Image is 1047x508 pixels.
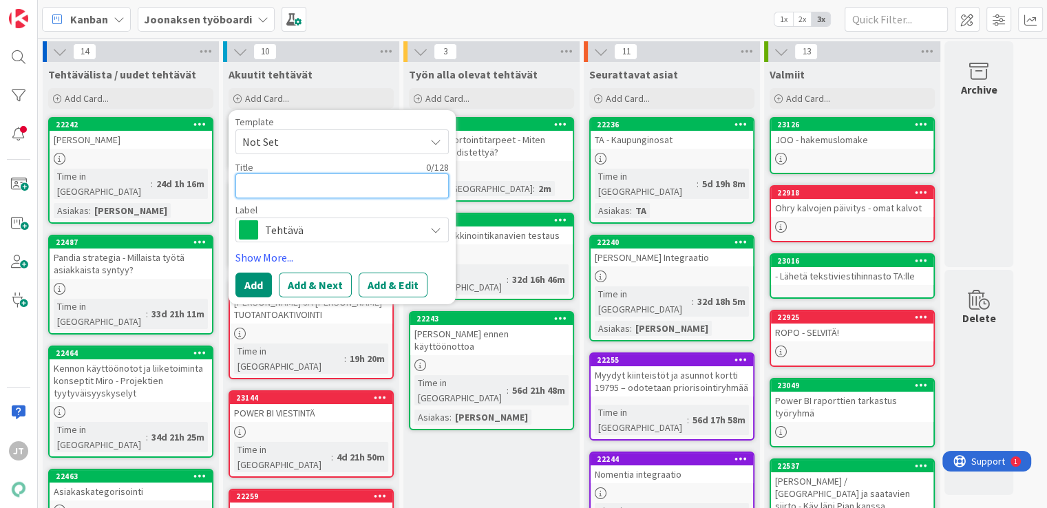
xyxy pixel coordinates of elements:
[414,264,507,295] div: Time in [GEOGRAPHIC_DATA]
[845,7,948,32] input: Quick Filter...
[533,181,535,196] span: :
[630,203,632,218] span: :
[589,67,678,81] span: Seurattavat asiat
[242,133,414,151] span: Not Set
[331,449,333,465] span: :
[591,354,753,396] div: 22255Myydyt kiinteistöt ja asunnot kortti 19795 – odotetaan priorisointiryhmää
[692,294,694,309] span: :
[771,311,933,324] div: 22925
[344,351,346,366] span: :
[253,43,277,60] span: 10
[153,176,208,191] div: 24d 1h 16m
[589,352,754,441] a: 22255Myydyt kiinteistöt ja asunnot kortti 19795 – odotetaan priorisointiryhmääTime in [GEOGRAPHIC...
[229,390,394,478] a: 23144POWER BI VIESTINTÄTime in [GEOGRAPHIC_DATA]:4d 21h 50m
[9,9,28,28] img: Visit kanbanzone.com
[410,226,573,244] div: JOO - Markkinointikanavien testaus
[771,187,933,199] div: 22918
[56,237,212,247] div: 22487
[535,181,555,196] div: 2m
[48,67,196,81] span: Tehtävälista / uudet tehtävät
[50,131,212,149] div: [PERSON_NAME]
[410,131,573,161] div: JOO - raportointitarpeet - Miten saadaan edistettyä?
[630,321,632,336] span: :
[595,321,630,336] div: Asiakas
[235,161,253,173] label: Title
[410,313,573,325] div: 22243
[410,118,573,161] div: 22500JOO - raportointitarpeet - Miten saadaan edistettyä?
[812,12,830,26] span: 3x
[507,272,509,287] span: :
[509,272,569,287] div: 32d 16h 46m
[54,299,146,329] div: Time in [GEOGRAPHIC_DATA]
[509,383,569,398] div: 56d 21h 48m
[234,442,331,472] div: Time in [GEOGRAPHIC_DATA]
[148,306,208,321] div: 33d 21h 11m
[770,253,935,299] a: 23016- Lähetä tekstiviestihinnasto TA:lle
[597,454,753,464] div: 22244
[770,117,935,174] a: 23126JOO - hakemuslomake
[450,410,452,425] span: :
[771,460,933,472] div: 22537
[146,430,148,445] span: :
[235,273,272,297] button: Add
[50,359,212,402] div: Kennon käyttöönotot ja liiketoiminta konseptit Miro - Projektien tyytyväisyyskyselyt
[50,347,212,359] div: 22464
[771,187,933,217] div: 22918Ohry kalvojen päivitys - omat kalvot
[595,203,630,218] div: Asiakas
[50,236,212,248] div: 22487
[409,117,574,202] a: 22500JOO - raportointitarpeet - Miten saadaan edistettyä?Time in [GEOGRAPHIC_DATA]:2m
[793,12,812,26] span: 2x
[591,236,753,266] div: 22240[PERSON_NAME] Integraatio
[697,176,699,191] span: :
[777,188,933,198] div: 22918
[770,310,935,367] a: 22925ROPO - SELVITÄ!
[606,92,650,105] span: Add Card...
[961,81,997,98] div: Archive
[333,449,388,465] div: 4d 21h 50m
[48,346,213,458] a: 22464Kennon käyttöönotot ja liiketoiminta konseptit Miro - Projektien tyytyväisyyskyselytTime in ...
[56,472,212,481] div: 22463
[770,378,935,447] a: 23049Power BI raporttien tarkastus työryhmä
[591,465,753,483] div: Nomentia integraatio
[777,381,933,390] div: 23049
[50,483,212,500] div: Asiakaskategorisointi
[591,131,753,149] div: TA - Kaupunginosat
[416,215,573,225] div: 22383
[230,281,392,324] div: 23214[PERSON_NAME] JA [PERSON_NAME] TUOTANTOAKTIVOINTI
[771,324,933,341] div: ROPO - SELVITÄ!
[591,248,753,266] div: [PERSON_NAME] Integraatio
[962,310,996,326] div: Delete
[595,405,687,435] div: Time in [GEOGRAPHIC_DATA]
[409,311,574,430] a: 22243[PERSON_NAME] ennen käyttöönottoaTime in [GEOGRAPHIC_DATA]:56d 21h 48mAsiakas:[PERSON_NAME]
[279,273,352,297] button: Add & Next
[777,120,933,129] div: 23126
[257,161,449,173] div: 0 / 128
[771,267,933,285] div: - Lähetä tekstiviestihinnasto TA:lle
[689,412,749,427] div: 56d 17h 58m
[410,325,573,355] div: [PERSON_NAME] ennen käyttöönottoa
[230,392,392,404] div: 23144
[151,176,153,191] span: :
[148,430,208,445] div: 34d 21h 25m
[73,43,96,60] span: 14
[50,347,212,402] div: 22464Kennon käyttöönotot ja liiketoiminta konseptit Miro - Projektien tyytyväisyyskyselyt
[359,273,427,297] button: Add & Edit
[50,470,212,500] div: 22463Asiakaskategorisointi
[48,117,213,224] a: 22242[PERSON_NAME]Time in [GEOGRAPHIC_DATA]:24d 1h 16mAsiakas:[PERSON_NAME]
[771,379,933,422] div: 23049Power BI raporttien tarkastus työryhmä
[9,480,28,499] img: avatar
[771,131,933,149] div: JOO - hakemuslomake
[410,214,573,244] div: 22383JOO - Markkinointikanavien testaus
[591,118,753,131] div: 22236
[54,422,146,452] div: Time in [GEOGRAPHIC_DATA]
[507,383,509,398] span: :
[794,43,818,60] span: 13
[410,214,573,226] div: 22383
[452,410,531,425] div: [PERSON_NAME]
[50,236,212,279] div: 22487Pandia strategia - Millaista työtä asiakkaista syntyy?
[770,185,935,242] a: 22918Ohry kalvojen päivitys - omat kalvot
[771,118,933,131] div: 23126
[589,235,754,341] a: 22240[PERSON_NAME] IntegraatioTime in [GEOGRAPHIC_DATA]:32d 18h 5mAsiakas:[PERSON_NAME]
[236,393,392,403] div: 23144
[410,313,573,355] div: 22243[PERSON_NAME] ennen käyttöönottoa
